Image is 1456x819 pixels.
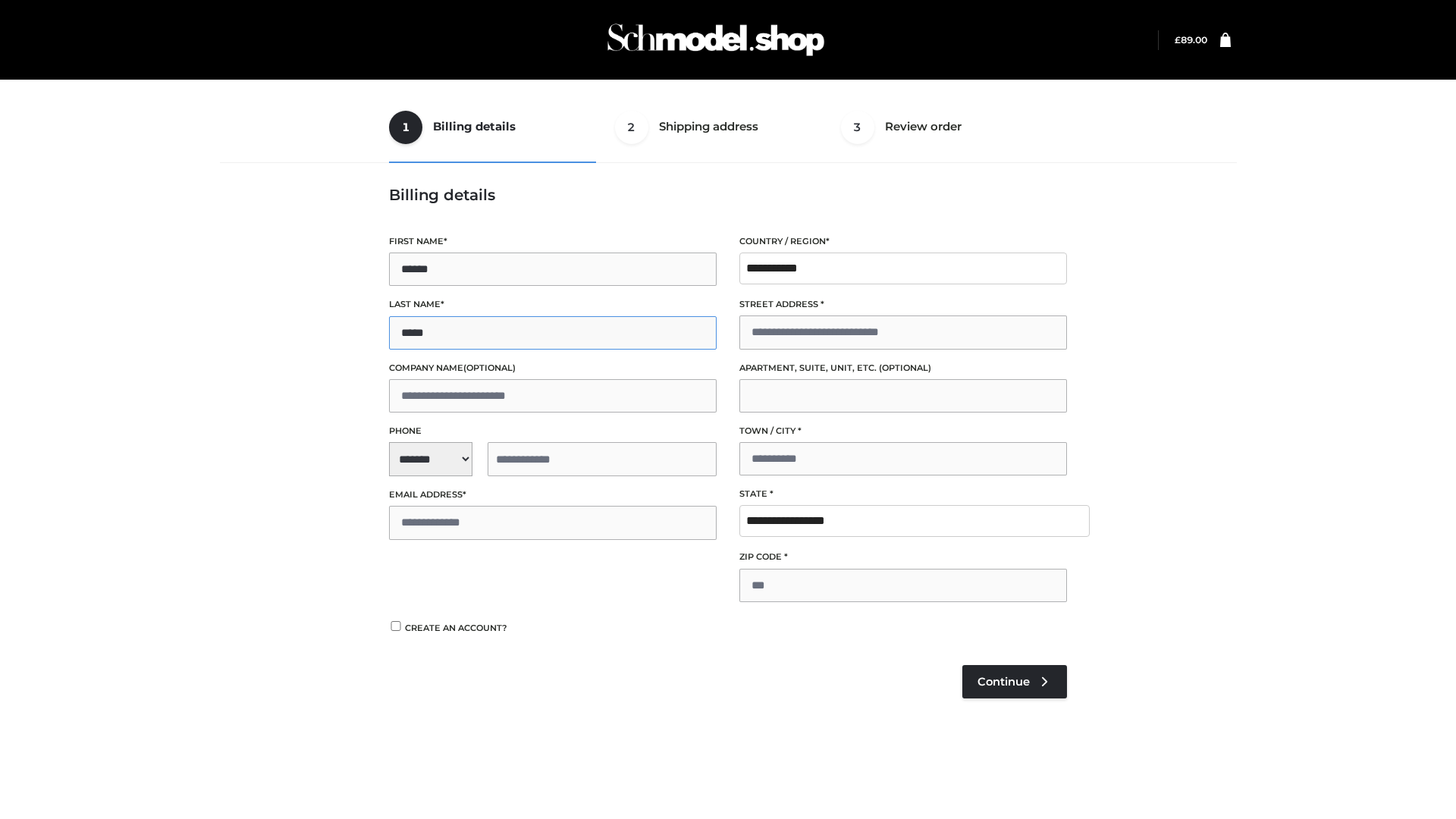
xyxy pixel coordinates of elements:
span: Continue [977,675,1030,689]
span: Create an account? [405,623,507,633]
label: Apartment, suite, unit, etc. [739,361,1067,375]
label: Company name [389,361,717,375]
label: Phone [389,424,717,438]
label: Town / City [739,424,1067,438]
label: Email address [389,488,717,502]
label: ZIP Code [739,550,1067,564]
label: Last name [389,297,717,312]
span: £ [1175,34,1181,45]
label: Street address [739,297,1067,312]
bdi: 89.00 [1175,34,1207,45]
a: £89.00 [1175,34,1207,45]
label: State [739,487,1067,501]
span: (optional) [463,362,516,373]
span: (optional) [879,362,931,373]
label: First name [389,234,717,249]
h3: Billing details [389,186,1067,204]
input: Create an account? [389,621,403,631]
a: Continue [962,665,1067,698]
label: Country / Region [739,234,1067,249]
img: Schmodel Admin 964 [602,10,830,70]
